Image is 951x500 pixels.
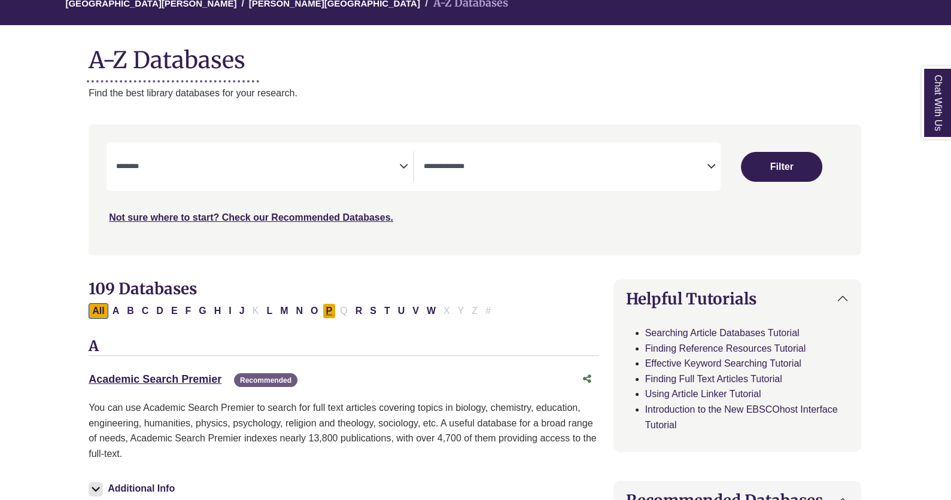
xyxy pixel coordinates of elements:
[89,86,861,101] p: Find the best library databases for your research.
[236,303,248,319] button: Filter Results J
[211,303,225,319] button: Filter Results H
[109,212,393,222] a: Not sure where to start? Check our Recommended Databases.
[168,303,181,319] button: Filter Results E
[645,328,800,338] a: Searching Article Databases Tutorial
[645,389,761,399] a: Using Article Linker Tutorial
[89,37,861,74] h1: A-Z Databases
[381,303,394,319] button: Filter Results T
[645,404,838,430] a: Introduction to the New EBSCOhost Interface Tutorial
[138,303,153,319] button: Filter Results C
[89,279,197,298] span: 109 Databases
[195,303,209,319] button: Filter Results G
[323,303,336,319] button: Filter Results P
[575,368,599,391] button: Share this database
[89,338,598,356] h3: A
[277,303,291,319] button: Filter Results M
[423,303,439,319] button: Filter Results W
[234,373,297,387] span: Recommended
[109,303,123,319] button: Filter Results A
[89,305,496,315] div: Alpha-list to filter by first letter of database name
[645,374,782,384] a: Finding Full Text Articles Tutorial
[307,303,321,319] button: Filter Results O
[116,163,399,172] textarea: Search
[366,303,380,319] button: Filter Results S
[409,303,423,319] button: Filter Results V
[89,480,178,497] button: Additional Info
[424,163,707,172] textarea: Search
[263,303,276,319] button: Filter Results L
[123,303,138,319] button: Filter Results B
[741,152,822,182] button: Submit for Search Results
[89,124,861,255] nav: Search filters
[225,303,235,319] button: Filter Results I
[645,343,806,353] a: Finding Reference Resources Tutorial
[153,303,167,319] button: Filter Results D
[352,303,366,319] button: Filter Results R
[645,358,801,368] a: Effective Keyword Searching Tutorial
[394,303,409,319] button: Filter Results U
[89,373,221,385] a: Academic Search Premier
[614,280,861,318] button: Helpful Tutorials
[292,303,306,319] button: Filter Results N
[182,303,195,319] button: Filter Results F
[89,303,108,319] button: All
[89,400,598,461] p: You can use Academic Search Premier to search for full text articles covering topics in biology, ...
